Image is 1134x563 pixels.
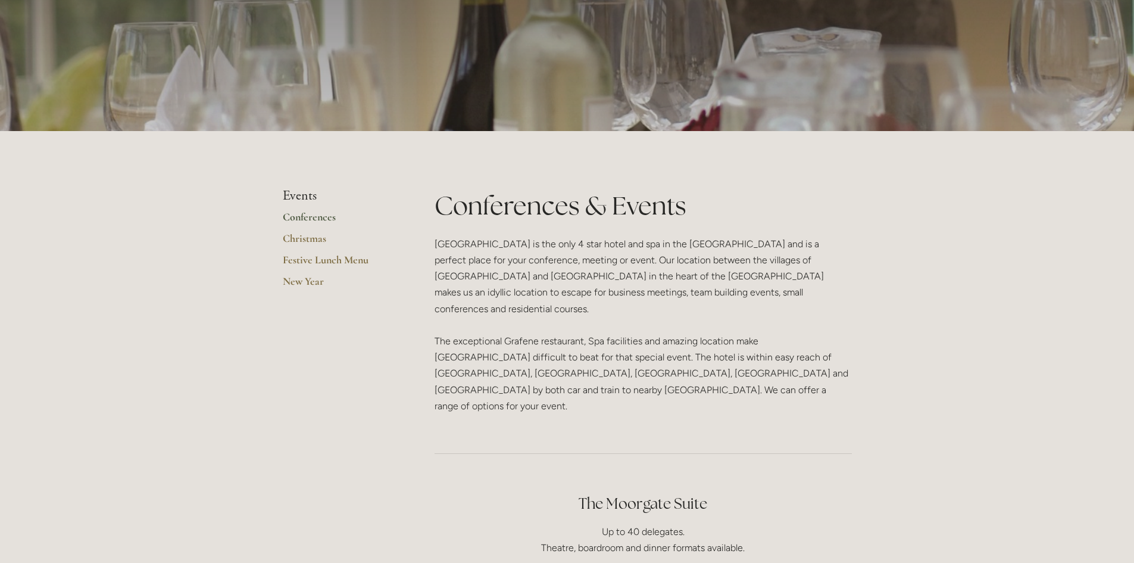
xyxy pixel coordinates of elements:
a: New Year [283,275,396,296]
a: Festive Lunch Menu [283,253,396,275]
a: Christmas [283,232,396,253]
li: Events [283,188,396,204]
h2: The Moorgate Suite [435,493,852,514]
a: Conferences [283,210,396,232]
h1: Conferences & Events [435,188,852,223]
p: [GEOGRAPHIC_DATA] is the only 4 star hotel and spa in the [GEOGRAPHIC_DATA] and is a perfect plac... [435,236,852,414]
p: Up to 40 delegates. Theatre, boardroom and dinner formats available. [435,524,852,556]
